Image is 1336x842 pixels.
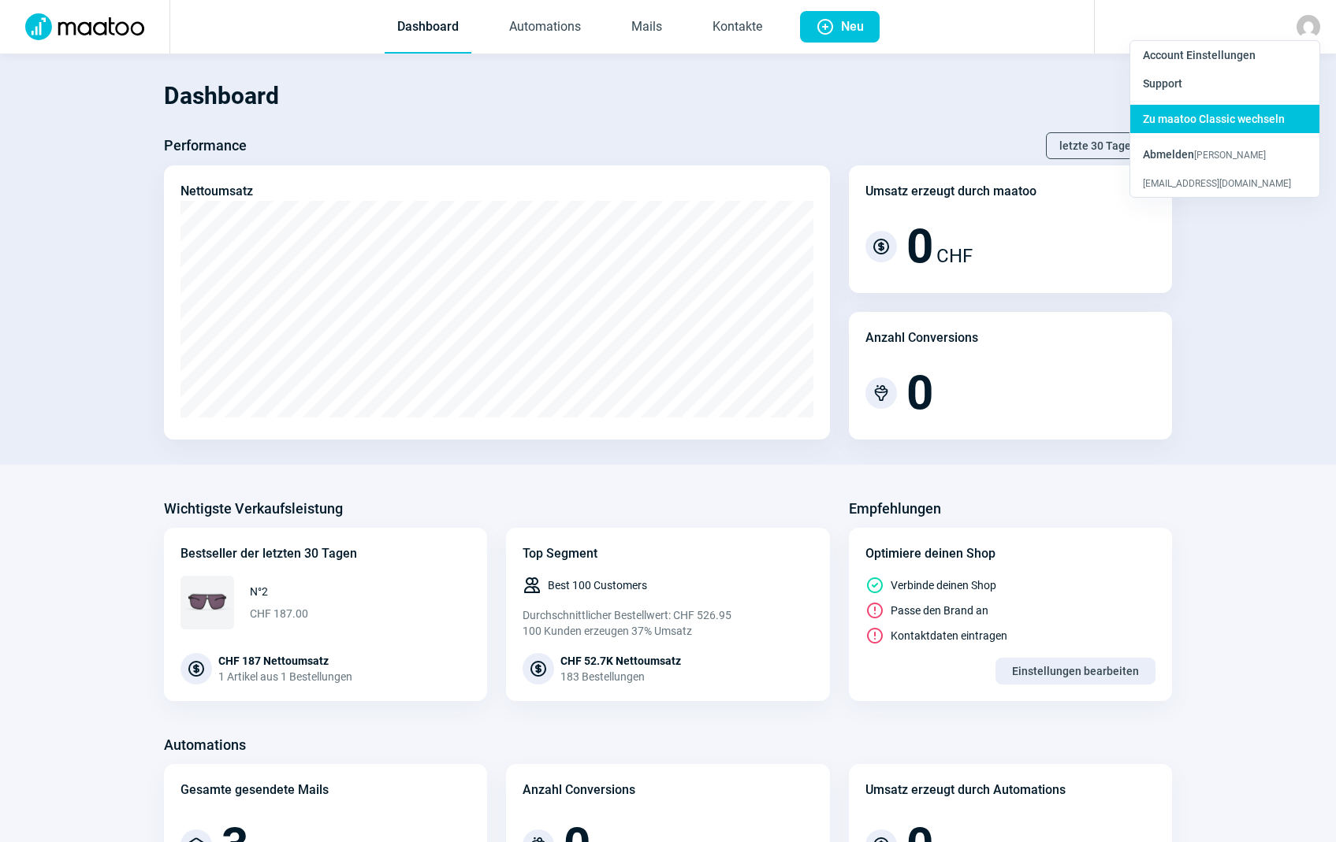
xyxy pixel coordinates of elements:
span: Kontaktdaten eintragen [891,628,1007,644]
div: Umsatz erzeugt durch Automations [865,781,1066,799]
div: Optimiere deinen Shop [865,544,1156,563]
span: Zu maatoo Classic wechseln [1143,113,1285,125]
h3: Wichtigste Verkaufsleistung [164,496,343,521]
span: letzte 30 Tage [1059,133,1131,158]
button: Einstellungen bearbeiten [995,658,1156,684]
div: 1 Artikel aus 1 Bestellungen [218,669,352,684]
span: CHF 187.00 [250,606,308,621]
img: 68x68 [180,576,234,629]
div: CHF 52.7K Nettoumsatz [560,653,681,669]
span: Best 100 Customers [548,577,647,593]
div: Gesamte gesendete Mails [180,781,329,799]
span: Account Einstellungen [1143,49,1256,61]
a: Mails [619,2,675,54]
h3: Automations [164,733,246,758]
img: Logo [16,13,154,40]
span: Passe den Brand an [891,603,988,618]
span: 0 [906,369,933,417]
div: Umsatz erzeugt durch maatoo [865,182,1036,201]
div: Anzahl Conversions [523,781,635,799]
h1: Dashboard [164,69,1173,123]
button: Neu [800,11,880,43]
div: Top Segment [523,544,813,563]
span: Einstellungen bearbeiten [1012,658,1139,684]
span: N°2 [250,584,308,599]
h3: Empfehlungen [849,496,941,521]
div: CHF 187 Nettoumsatz [218,653,352,669]
a: Automations [497,2,594,54]
h3: Performance [164,133,247,158]
span: Neu [841,11,864,43]
div: Durchschnittlicher Bestellwert: CHF 526.95 100 Kunden erzeugen 37% Umsatz [523,607,813,639]
span: Support [1143,77,1182,90]
div: Anzahl Conversions [865,328,978,347]
span: Verbinde deinen Shop [891,577,996,593]
span: Abmelden [1143,148,1194,161]
a: Kontakte [700,2,775,54]
span: [PERSON_NAME][EMAIL_ADDRESS][DOMAIN_NAME] [1143,150,1291,189]
a: Dashboard [385,2,471,54]
span: 0 [906,223,933,270]
div: 183 Bestellungen [560,669,681,684]
span: CHF [936,242,973,270]
div: Nettoumsatz [180,182,253,201]
div: Bestseller der letzten 30 Tagen [180,544,471,563]
img: avatar [1297,15,1320,39]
